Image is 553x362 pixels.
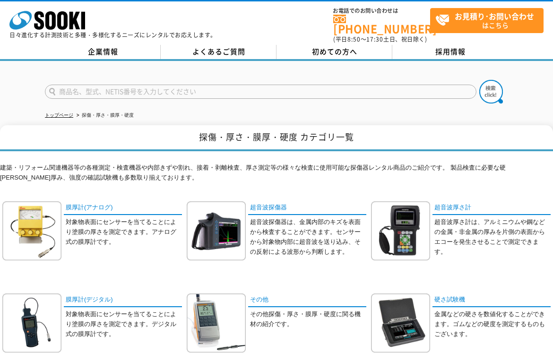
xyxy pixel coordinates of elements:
[333,15,430,34] a: [PHONE_NUMBER]
[276,45,392,59] a: 初めての方へ
[479,80,503,103] img: btn_search.png
[312,46,357,57] span: 初めての方へ
[455,10,534,22] strong: お見積り･お問い合わせ
[187,201,246,260] img: 超音波探傷器
[248,201,366,215] a: 超音波探傷器
[347,35,361,43] span: 8:50
[64,201,182,215] a: 膜厚計(アナログ)
[2,201,61,260] img: 膜厚計(アナログ)
[333,8,430,14] span: お電話でのお問い合わせは
[248,293,366,307] a: その他
[45,45,161,59] a: 企業情報
[75,111,134,121] li: 探傷・厚さ・膜厚・硬度
[435,9,543,32] span: はこちら
[161,45,276,59] a: よくあるご質問
[434,310,551,339] p: 金属などの硬さを数値化することができます。ゴムなどの硬度を測定するものもございます。
[371,201,430,260] img: 超音波厚さ計
[187,293,246,353] img: その他
[250,310,366,329] p: その他探傷・厚さ・膜厚・硬度に関る機材の紹介です。
[432,201,551,215] a: 超音波厚さ計
[64,293,182,307] a: 膜厚計(デジタル)
[45,112,73,118] a: トップページ
[66,217,182,247] p: 対象物表面にセンサーを当てることにより塗膜の厚さを測定できます。アナログ式の膜厚計です。
[2,293,61,353] img: 膜厚計(デジタル)
[366,35,383,43] span: 17:30
[250,217,366,257] p: 超音波探傷器は、金属内部のキズを表面から検査することができます。センサーから対象物内部に超音波を送り込み、その反射による波形から判断します。
[430,8,544,33] a: お見積り･お問い合わせはこちら
[432,293,551,307] a: 硬さ試験機
[9,32,216,38] p: 日々進化する計測技術と多種・多様化するニーズにレンタルでお応えします。
[333,35,427,43] span: (平日 ～ 土日、祝日除く)
[434,217,551,257] p: 超音波厚さ計は、アルミニウムや鋼などの金属・非金属の厚みを片側の表面からエコーを発生させることで測定できます。
[66,310,182,339] p: 対象物表面にセンサーを当てることにより塗膜の厚さを測定できます。デジタル式の膜厚計です。
[392,45,508,59] a: 採用情報
[371,293,430,353] img: 硬さ試験機
[45,85,476,99] input: 商品名、型式、NETIS番号を入力してください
